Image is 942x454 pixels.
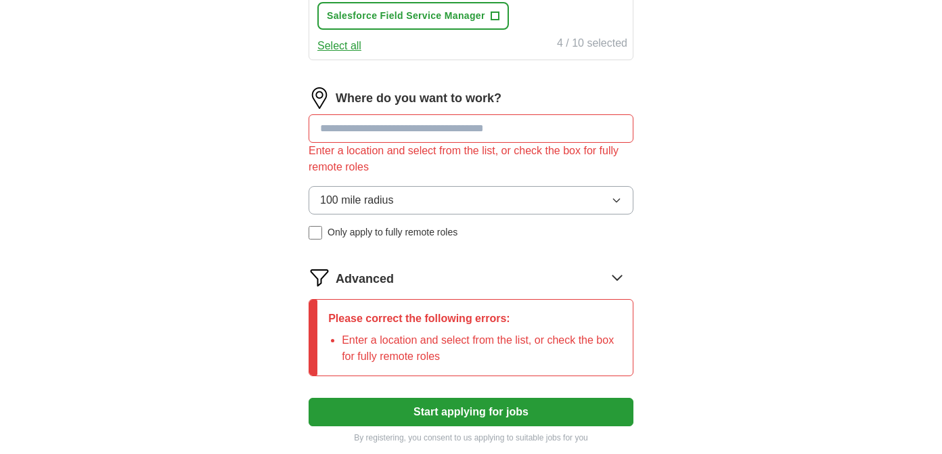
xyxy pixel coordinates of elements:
button: 100 mile radius [309,186,633,214]
span: Advanced [336,270,394,288]
button: Start applying for jobs [309,398,633,426]
button: Salesforce Field Service Manager [317,2,509,30]
span: Only apply to fully remote roles [328,225,457,240]
input: Only apply to fully remote roles [309,226,322,240]
div: Enter a location and select from the list, or check the box for fully remote roles [309,143,633,175]
li: Enter a location and select from the list, or check the box for fully remote roles [342,332,622,365]
label: Where do you want to work? [336,89,501,108]
img: filter [309,267,330,288]
span: Salesforce Field Service Manager [327,9,485,23]
p: Please correct the following errors: [328,311,622,327]
button: Select all [317,38,361,54]
p: By registering, you consent to us applying to suitable jobs for you [309,432,633,444]
img: location.png [309,87,330,109]
span: 100 mile radius [320,192,394,208]
div: 4 / 10 selected [557,35,627,54]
